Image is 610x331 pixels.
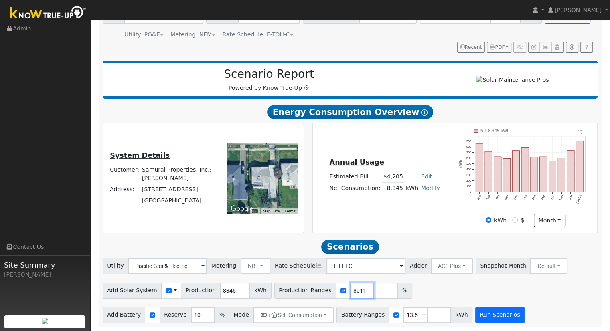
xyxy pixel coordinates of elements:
span: Mode [229,307,253,323]
text: 300 [466,173,471,177]
text: Jan [523,194,528,200]
td: Net Consumption: [328,182,382,194]
rect: onclick="" [513,150,520,192]
button: Recent [457,42,485,53]
span: Scenarios [321,240,379,254]
a: Help Link [580,42,593,53]
div: Utility: PG&E [124,30,164,39]
img: Google [229,204,255,214]
text:  [578,130,582,135]
button: NBT [241,258,271,274]
span: PDF [490,44,505,50]
rect: onclick="" [549,161,556,192]
button: PDF [487,42,511,53]
button: Settings [566,42,578,53]
u: System Details [110,151,170,159]
td: Customer: [109,164,141,184]
text: Nov [504,194,510,200]
button: Edit User [528,42,539,53]
text: Mar [541,194,546,200]
rect: onclick="" [485,151,492,192]
span: Rate Schedule [270,258,327,274]
a: Edit [421,173,432,180]
input: $ [512,217,518,223]
img: Solar Maintenance Pros [476,76,549,84]
text: Pull 8,345 kWh [480,129,510,133]
div: Metering: NEM [170,30,215,39]
text: Feb [532,194,537,200]
button: +Self Consumption [253,307,334,323]
rect: onclick="" [567,150,575,192]
span: Alias: None [222,31,293,38]
button: Login As [551,42,563,53]
text: Aug [476,194,482,201]
span: Add Solar System [103,283,162,299]
td: Samurai Properties, Inc.; [PERSON_NAME] [141,164,216,184]
text: 200 [466,179,471,182]
rect: onclick="" [531,157,538,192]
rect: onclick="" [577,141,584,192]
img: retrieve [42,318,48,324]
span: Snapshot Month [476,258,531,274]
text: 0 [470,190,471,194]
label: $ [521,216,524,224]
text: Jun [568,194,574,200]
label: kWh [494,216,507,224]
u: Annual Usage [329,158,384,166]
a: Terms [284,209,296,213]
text: 700 [466,151,471,154]
span: % [215,307,229,323]
rect: onclick="" [476,143,483,192]
text: 400 [466,168,471,171]
td: $4,205 [382,171,404,183]
button: Map Data [263,208,280,214]
td: 8,345 [382,182,404,194]
span: Metering [207,258,241,274]
span: Production Ranges [274,283,336,299]
span: kWh [451,307,472,323]
text: May [559,194,565,201]
td: [GEOGRAPHIC_DATA] [141,195,216,206]
span: Reserve [160,307,192,323]
button: ACC Plus [431,258,473,274]
span: Site Summary [4,260,86,270]
span: Production [181,283,220,299]
span: Adder [405,258,431,274]
span: Add Battery [103,307,146,323]
div: Powered by Know True-Up ® [107,67,432,92]
td: Address: [109,184,141,195]
input: Select a Utility [128,258,207,274]
span: % [397,283,412,299]
text: Apr [550,194,555,200]
rect: onclick="" [558,158,565,192]
input: kWh [486,217,491,223]
a: Modify [421,185,440,191]
button: month [534,214,565,227]
i: Show Help [421,109,428,116]
span: Utility [103,258,129,274]
text: Oct [495,194,501,200]
input: Select a Rate Schedule [326,258,405,274]
button: Run Scenarios [475,307,525,323]
div: [PERSON_NAME] [4,270,86,279]
button: Multi-Series Graph [539,42,551,53]
text: 100 [466,184,471,188]
img: Know True-Up [6,4,90,22]
text: [DATE] [576,194,583,204]
rect: onclick="" [522,147,529,192]
a: Open this area in Google Maps (opens a new window) [229,204,255,214]
span: Battery Ranges [336,307,389,323]
text: Sep [486,194,491,201]
td: Estimated Bill: [328,171,382,183]
button: Keyboard shortcuts [252,208,257,214]
td: kWh [404,182,420,194]
text: 800 [466,145,471,148]
text: 900 [466,139,471,143]
text: 500 [466,162,471,165]
text: kWh [459,159,463,168]
text: Dec [513,194,519,200]
span: [PERSON_NAME] [555,7,602,13]
rect: onclick="" [540,157,547,192]
td: [STREET_ADDRESS] [141,184,216,195]
h2: Scenario Report [111,67,427,81]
